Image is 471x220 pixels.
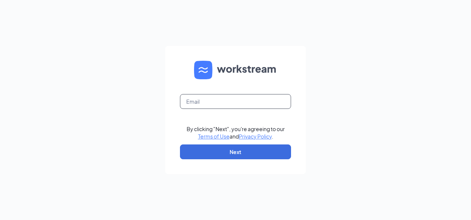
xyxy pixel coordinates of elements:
[180,144,291,159] button: Next
[187,125,285,140] div: By clicking "Next", you're agreeing to our and .
[180,94,291,109] input: Email
[198,133,230,140] a: Terms of Use
[239,133,272,140] a: Privacy Policy
[194,61,277,79] img: WS logo and Workstream text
